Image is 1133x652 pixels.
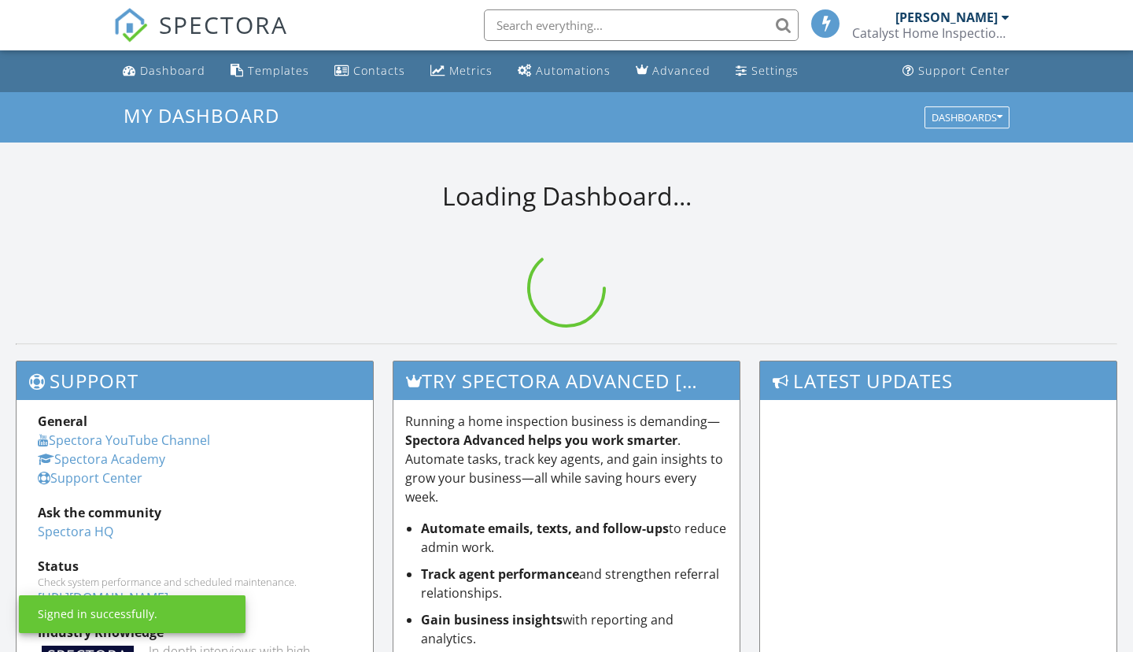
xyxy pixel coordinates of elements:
a: Automations (Basic) [511,57,617,86]
div: Support Center [918,63,1010,78]
button: Dashboards [924,106,1009,128]
a: SPECTORA [113,21,288,54]
div: Metrics [449,63,493,78]
span: SPECTORA [159,8,288,41]
a: Spectora Academy [38,450,165,468]
a: Settings [729,57,805,86]
a: Support Center [896,57,1017,86]
a: Spectora YouTube Channel [38,432,210,449]
a: Templates [224,57,316,86]
input: Search everything... [484,9,799,41]
div: Automations [536,63,611,78]
div: Status [38,557,352,576]
div: Signed in successfully. [38,606,157,622]
img: The Best Home Inspection Software - Spectora [113,8,148,43]
strong: Automate emails, texts, and follow-ups [421,520,669,537]
a: Dashboard [116,57,212,86]
a: [URL][DOMAIN_NAME] [38,589,168,606]
a: Spectora HQ [38,523,113,540]
li: with reporting and analytics. [421,610,729,648]
strong: General [38,413,87,430]
li: to reduce admin work. [421,519,729,557]
div: Settings [751,63,799,78]
a: Advanced [629,57,717,86]
div: Catalyst Home Inspections LLC [852,25,1009,41]
h3: Try spectora advanced [DATE] [393,361,740,400]
div: Templates [248,63,309,78]
strong: Gain business insights [421,611,563,628]
div: Advanced [652,63,710,78]
div: Dashboards [932,112,1002,123]
a: Contacts [328,57,411,86]
p: Running a home inspection business is demanding— . Automate tasks, track key agents, and gain ins... [405,412,729,506]
div: [PERSON_NAME] [895,9,998,25]
span: My Dashboard [124,102,279,128]
h3: Support [17,361,373,400]
li: and strengthen referral relationships. [421,565,729,602]
div: Contacts [353,63,405,78]
div: Check system performance and scheduled maintenance. [38,576,352,588]
div: Ask the community [38,503,352,522]
h3: Latest Updates [760,361,1116,400]
a: Metrics [424,57,499,86]
a: Support Center [38,469,142,487]
strong: Track agent performance [421,565,579,583]
strong: Spectora Advanced helps you work smarter [405,432,677,449]
div: Dashboard [140,63,205,78]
